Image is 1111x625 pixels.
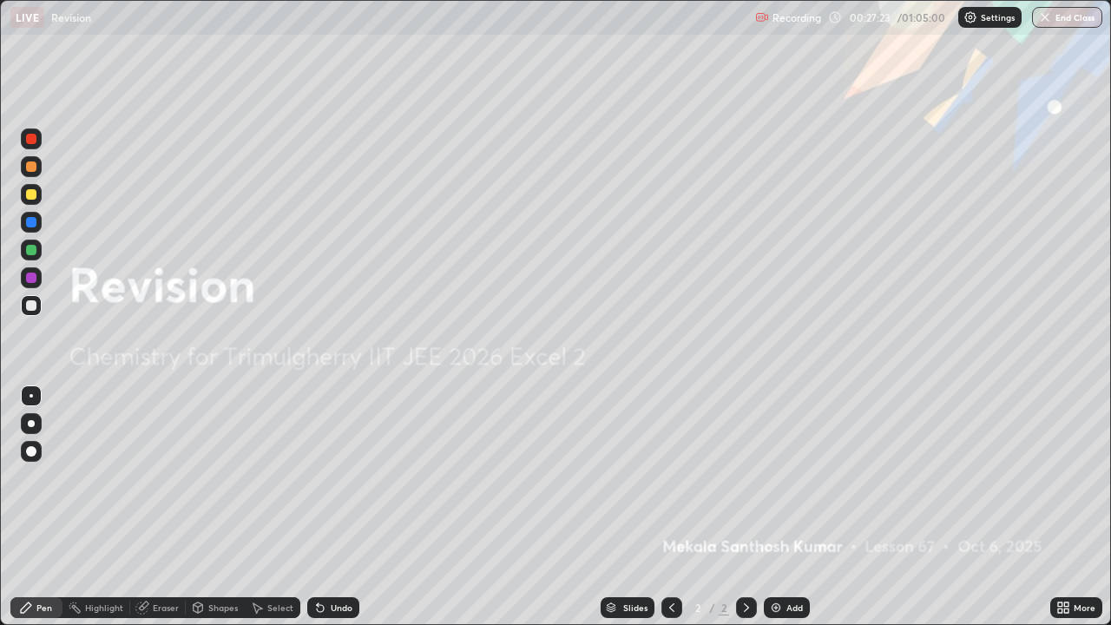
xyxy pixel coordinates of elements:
div: Select [267,603,293,612]
div: Shapes [208,603,238,612]
p: LIVE [16,10,39,24]
p: Revision [51,10,91,24]
div: / [710,602,715,613]
div: Undo [331,603,352,612]
div: 2 [689,602,707,613]
div: Pen [36,603,52,612]
img: end-class-cross [1038,10,1052,24]
div: 2 [719,600,729,615]
div: Highlight [85,603,123,612]
p: Settings [981,13,1015,22]
img: recording.375f2c34.svg [755,10,769,24]
img: add-slide-button [769,601,783,615]
img: class-settings-icons [963,10,977,24]
div: More [1074,603,1095,612]
div: Add [786,603,803,612]
div: Eraser [153,603,179,612]
p: Recording [772,11,821,24]
button: End Class [1032,7,1102,28]
div: Slides [623,603,648,612]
